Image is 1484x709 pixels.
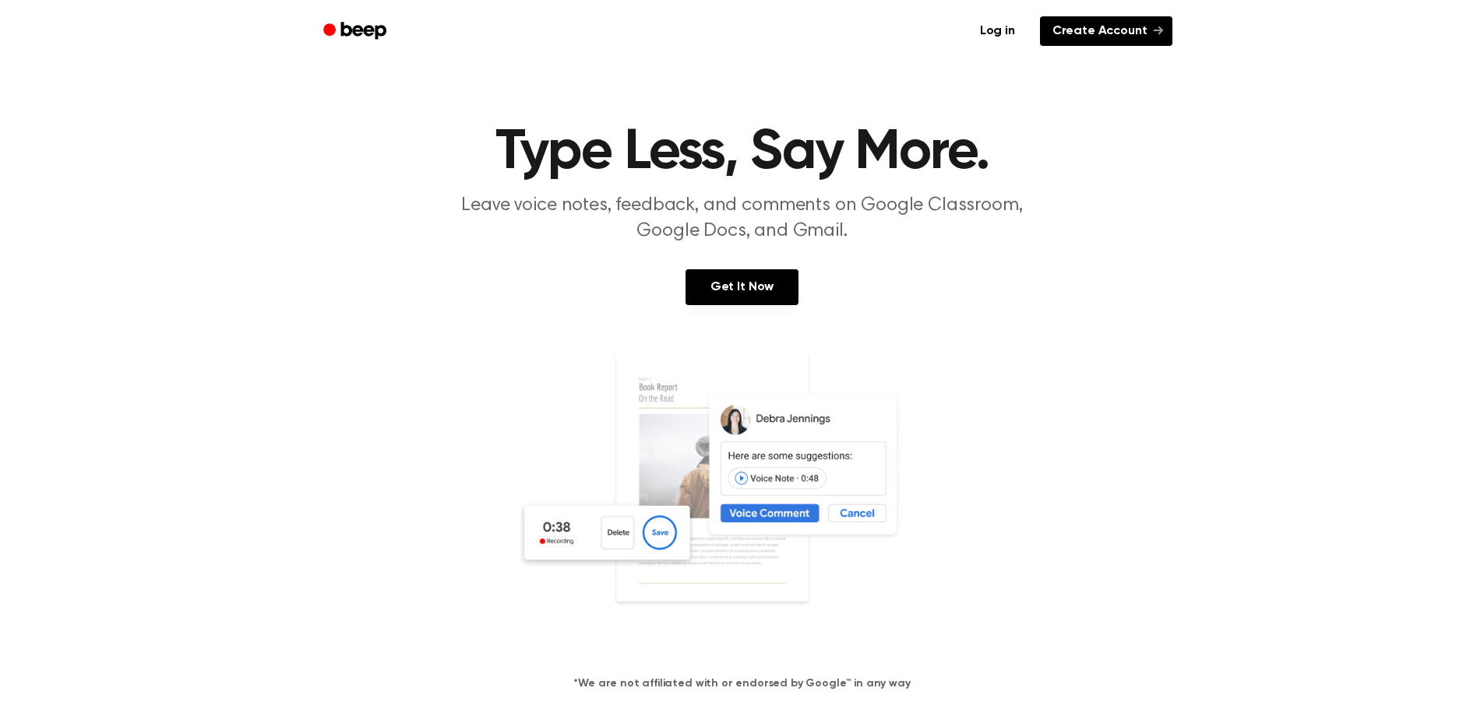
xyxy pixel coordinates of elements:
[964,13,1031,49] a: Log in
[686,269,798,305] a: Get It Now
[516,352,968,651] img: Voice Comments on Docs and Recording Widget
[312,16,400,47] a: Beep
[1040,16,1172,46] a: Create Account
[344,125,1141,181] h1: Type Less, Say More.
[443,193,1042,244] p: Leave voice notes, feedback, and comments on Google Classroom, Google Docs, and Gmail.
[19,676,1465,692] h4: *We are not affiliated with or endorsed by Google™ in any way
